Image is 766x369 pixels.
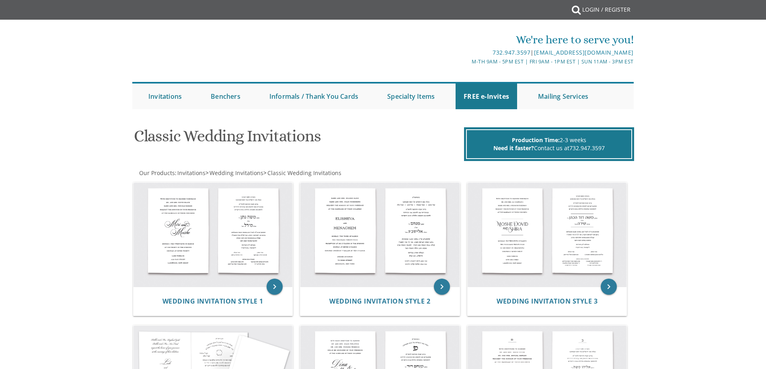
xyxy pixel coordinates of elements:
[203,84,248,109] a: Benchers
[300,57,634,66] div: M-Th 9am - 5pm EST | Fri 9am - 1pm EST | Sun 11am - 3pm EST
[569,144,605,152] a: 732.947.3597
[434,279,450,295] a: keyboard_arrow_right
[497,297,598,306] span: Wedding Invitation Style 3
[134,127,462,151] h1: Classic Wedding Invitations
[468,183,627,287] img: Wedding Invitation Style 3
[263,169,341,177] span: >
[162,297,263,306] span: Wedding Invitation Style 1
[512,136,560,144] span: Production Time:
[300,183,460,287] img: Wedding Invitation Style 2
[267,169,341,177] span: Classic Wedding Invitations
[534,49,634,56] a: [EMAIL_ADDRESS][DOMAIN_NAME]
[329,297,430,306] span: Wedding Invitation Style 2
[530,84,596,109] a: Mailing Services
[456,84,517,109] a: FREE e-Invites
[140,84,190,109] a: Invitations
[300,48,634,57] div: |
[177,169,205,177] a: Invitations
[601,279,617,295] a: keyboard_arrow_right
[132,169,383,177] div: :
[466,129,632,159] div: 2-3 weeks Contact us at
[261,84,366,109] a: Informals / Thank You Cards
[267,169,341,177] a: Classic Wedding Invitations
[493,144,534,152] span: Need it faster?
[267,279,283,295] a: keyboard_arrow_right
[329,298,430,305] a: Wedding Invitation Style 2
[379,84,443,109] a: Specialty Items
[177,169,205,177] span: Invitations
[300,32,634,48] div: We're here to serve you!
[497,298,598,305] a: Wedding Invitation Style 3
[133,183,293,287] img: Wedding Invitation Style 1
[205,169,263,177] span: >
[209,169,263,177] a: Wedding Invitations
[138,169,175,177] a: Our Products
[162,298,263,305] a: Wedding Invitation Style 1
[493,49,530,56] a: 732.947.3597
